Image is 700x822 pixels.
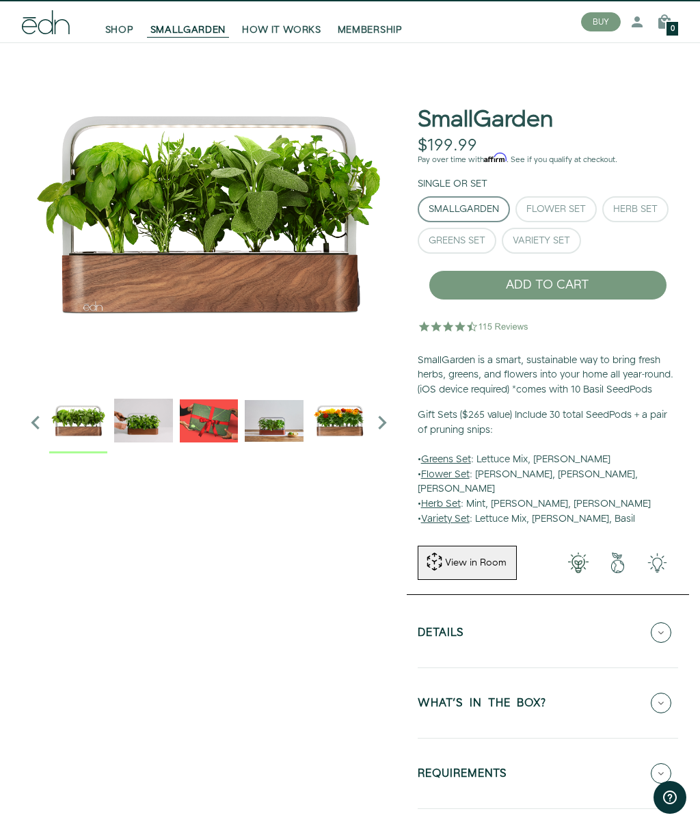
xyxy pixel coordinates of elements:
img: 4.5 star rating [418,313,530,340]
label: Single or Set [418,177,487,191]
a: HOW IT WORKS [234,7,329,37]
img: edn-smallgarden-tech.png [638,553,677,573]
span: Affirm [484,153,507,163]
img: green-earth.png [598,553,638,573]
u: Herb Set [421,497,461,511]
img: Official-EDN-SMALLGARDEN-HERB-HERO-SLV-2000px_4096x.png [22,42,396,384]
button: ADD TO CART [429,270,667,300]
h5: Details [418,627,464,643]
img: 001-light-bulb.png [558,553,598,573]
a: MEMBERSHIP [329,7,411,37]
div: 2 / 6 [114,391,172,453]
div: 3 / 6 [180,391,238,453]
div: 4 / 6 [245,391,303,453]
span: SMALLGARDEN [150,23,226,37]
img: edn-trim-basil.2021-09-07_14_55_24_1024x.gif [114,391,172,449]
button: REQUIREMENTS [418,750,678,797]
iframe: Abre un widget desde donde se puede obtener más información [654,781,686,815]
p: • : Lettuce Mix, [PERSON_NAME] • : [PERSON_NAME], [PERSON_NAME], [PERSON_NAME] • : Mint, [PERSON_... [418,408,678,527]
div: SmallGarden [429,204,499,214]
button: View in Room [418,546,517,580]
div: $199.99 [418,136,477,156]
div: 1 / 6 [22,42,396,384]
div: 1 / 6 [49,391,107,453]
span: 0 [671,25,675,33]
button: Details [418,609,678,657]
div: Herb Set [613,204,658,214]
button: Greens Set [418,228,496,254]
h5: REQUIREMENTS [418,768,507,784]
span: HOW IT WORKS [242,23,321,37]
button: Variety Set [502,228,581,254]
u: Greens Set [421,453,471,466]
div: View in Room [444,556,508,570]
span: SHOP [105,23,134,37]
a: SHOP [97,7,142,37]
div: Flower Set [526,204,586,214]
img: edn-smallgarden-mixed-herbs-table-product-2000px_1024x.jpg [245,391,303,449]
button: SmallGarden [418,196,510,222]
div: Greens Set [429,236,485,246]
button: Flower Set [515,196,597,222]
h5: WHAT'S IN THE BOX? [418,698,546,713]
p: Pay over time with . See if you qualify at checkout. [418,154,678,166]
div: Variety Set [513,236,570,246]
a: SMALLGARDEN [142,7,234,37]
button: BUY [581,12,621,31]
img: edn-smallgarden-marigold-hero-SLV-2000px_1024x.png [310,391,368,449]
span: MEMBERSHIP [338,23,403,37]
i: Next slide [368,409,396,436]
p: SmallGarden is a smart, sustainable way to bring fresh herbs, greens, and flowers into your home ... [418,354,678,398]
img: EMAILS_-_Holiday_21_PT1_28_9986b34a-7908-4121-b1c1-9595d1e43abe_1024x.png [180,391,238,449]
h1: SmallGarden [418,107,553,133]
div: 5 / 6 [310,391,368,453]
button: Herb Set [602,196,669,222]
u: Variety Set [421,512,470,526]
i: Previous slide [22,409,49,436]
b: Gift Sets ($265 value) Include 30 total SeedPods + a pair of pruning snips: [418,408,667,437]
img: Official-EDN-SMALLGARDEN-HERB-HERO-SLV-2000px_1024x.png [49,391,107,449]
button: WHAT'S IN THE BOX? [418,679,678,727]
u: Flower Set [421,468,470,481]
